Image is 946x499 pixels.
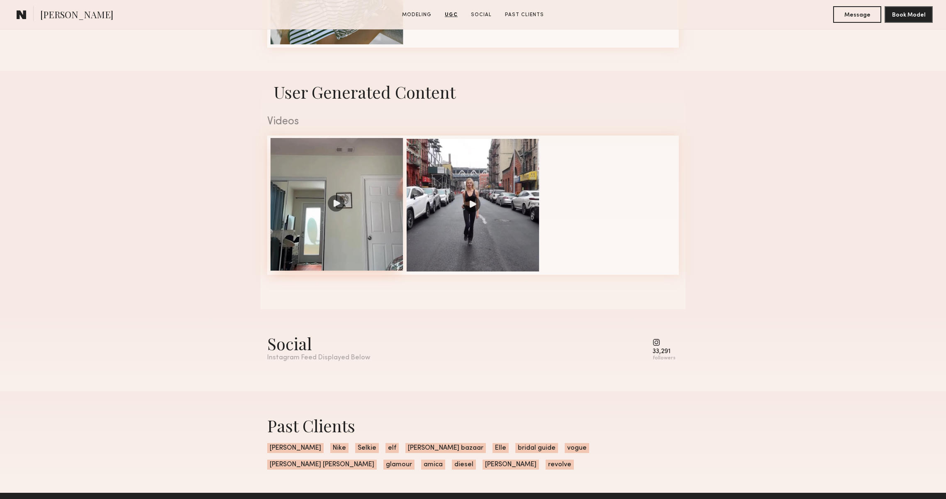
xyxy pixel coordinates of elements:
[267,116,679,127] div: Videos
[383,460,414,470] span: glamour
[885,11,933,18] a: Book Model
[885,6,933,23] button: Book Model
[421,460,445,470] span: amica
[267,332,370,354] div: Social
[40,8,113,23] span: [PERSON_NAME]
[261,81,685,103] h1: User Generated Content
[515,443,558,453] span: bridal guide
[385,443,399,453] span: elf
[653,355,675,361] div: followers
[267,443,324,453] span: [PERSON_NAME]
[833,6,881,23] button: Message
[452,460,476,470] span: diesel
[267,460,377,470] span: [PERSON_NAME] [PERSON_NAME]
[330,443,349,453] span: Nike
[468,11,495,19] a: Social
[493,443,509,453] span: Elle
[653,349,675,355] div: 33,291
[355,443,379,453] span: Selkie
[267,414,679,436] div: Past Clients
[399,11,435,19] a: Modeling
[483,460,539,470] span: [PERSON_NAME]
[441,11,461,19] a: UGC
[405,443,486,453] span: [PERSON_NAME] bazaar
[565,443,589,453] span: vogue
[546,460,574,470] span: revolve
[502,11,547,19] a: Past Clients
[267,354,370,361] div: Instagram Feed Displayed Below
